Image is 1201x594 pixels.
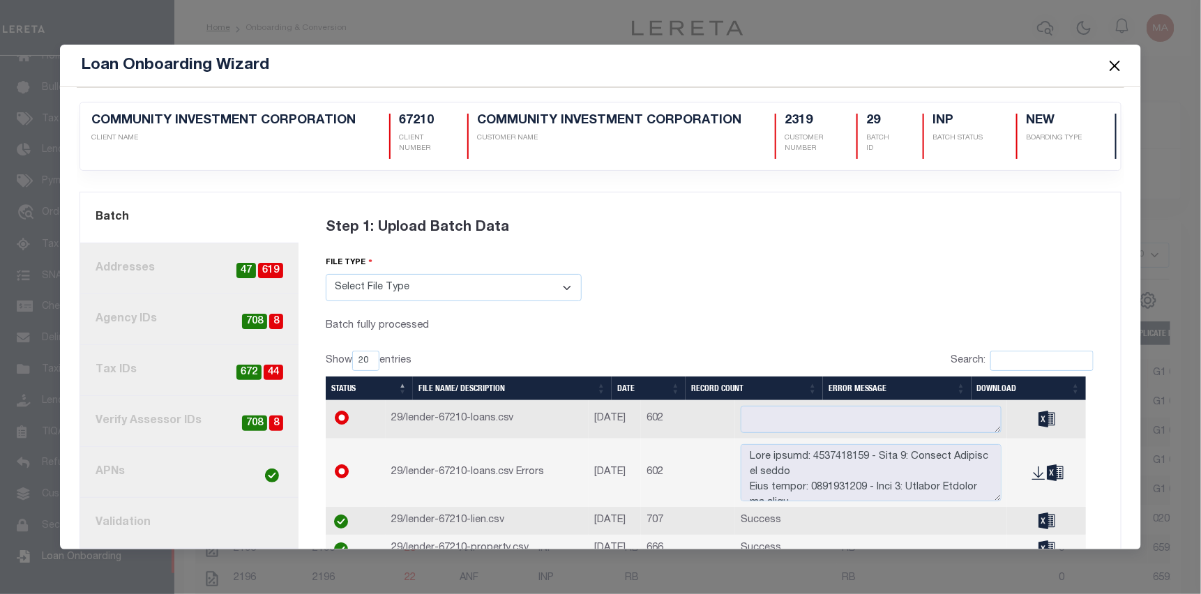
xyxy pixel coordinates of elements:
td: [DATE] [589,535,641,563]
th: Date: activate to sort column ascending [612,376,686,400]
span: 619 [258,263,283,279]
span: 708 [242,416,267,432]
td: Success [735,535,1007,563]
p: BATCH STATUS [932,133,983,144]
td: 602 [641,439,735,508]
p: BATCH ID [866,133,889,154]
a: Addresses61947 [80,243,299,294]
h5: INP [932,114,983,129]
select: Showentries [352,351,379,371]
a: Agency IDs8708 [80,294,299,345]
td: 29/lender-67210-loans.csv [386,400,589,439]
p: CUSTOMER NAME [477,133,741,144]
th: Error Message: activate to sort column ascending [823,376,972,400]
span: 672 [236,365,262,381]
span: 8 [269,314,283,330]
img: check-icon-green.svg [265,469,279,482]
a: Validation [80,498,299,549]
p: Boarding Type [1026,133,1082,144]
h5: 67210 [399,114,434,129]
h5: COMMUNITY INVESTMENT CORPORATION [91,114,356,129]
span: 47 [236,263,256,279]
td: 29/lender-67210-property.csv [386,535,589,563]
th: File Name/ Description: activate to sort column ascending [413,376,612,400]
td: 29/lender-67210-lien.csv [386,507,589,535]
p: CLIENT NUMBER [399,133,434,154]
span: 708 [242,314,267,330]
span: 8 [269,416,283,432]
button: Close [1106,56,1124,75]
h5: COMMUNITY INVESTMENT CORPORATION [477,114,741,129]
td: 29/lender-67210-loans.csv Errors [386,439,589,508]
td: [DATE] [589,400,641,439]
img: check-icon-green.svg [334,542,348,556]
div: Batch fully processed [326,318,582,334]
div: Step 1: Upload Batch Data [326,201,1094,255]
td: 707 [641,507,735,535]
td: [DATE] [589,507,641,535]
span: 44 [264,365,283,381]
h5: 29 [866,114,889,129]
textarea: Lore ipsumd: 4537418159 - Sita 9: Consect Adipisc el seddo Eius tempor: 0891931209 - Inci 3: Utla... [741,444,1002,502]
a: Batch [80,192,299,243]
img: check-icon-green.svg [334,515,348,528]
th: Download: activate to sort column ascending [972,376,1086,400]
td: [DATE] [589,439,641,508]
td: Success [735,507,1007,535]
h5: 2319 [785,114,823,129]
a: Verify Assessor IDs8708 [80,396,299,447]
h5: NEW [1026,114,1082,129]
h5: Loan Onboarding Wizard [81,56,269,75]
input: Search: [990,351,1094,371]
th: Status: activate to sort column descending [326,376,412,400]
th: Record Count: activate to sort column ascending [686,376,823,400]
label: file type [326,256,372,269]
a: APNs [80,447,299,498]
a: Tax IDs44672 [80,345,299,396]
td: 666 [641,535,735,563]
p: CUSTOMER NUMBER [785,133,823,154]
label: Show entries [326,351,411,371]
label: Search: [951,351,1093,371]
p: CLIENT NAME [91,133,356,144]
td: 602 [641,400,735,439]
